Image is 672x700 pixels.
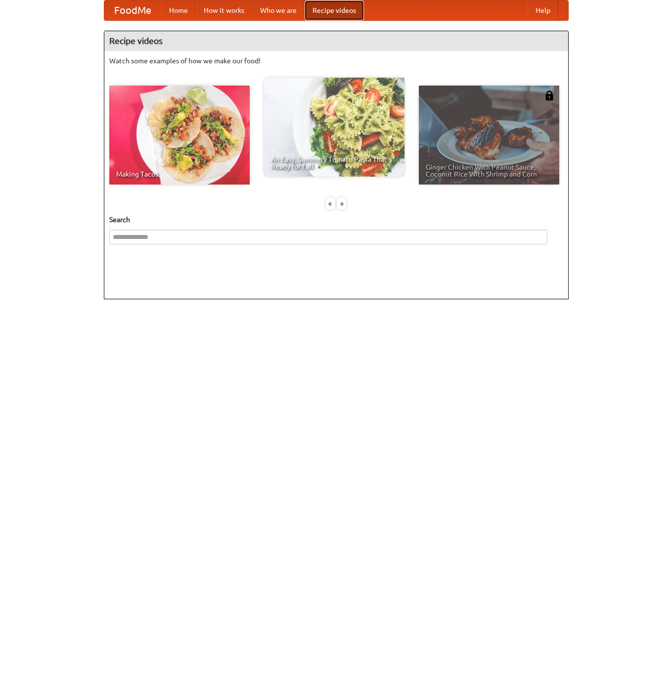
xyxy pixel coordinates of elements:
div: « [326,197,335,210]
a: Home [161,0,196,20]
a: Making Tacos [109,86,250,185]
a: Recipe videos [305,0,364,20]
div: » [337,197,346,210]
a: FoodMe [104,0,161,20]
a: Who we are [252,0,305,20]
span: Making Tacos [116,171,243,178]
a: How it works [196,0,252,20]
p: Watch some examples of how we make our food! [109,56,563,66]
a: An Easy, Summery Tomato Pasta That's Ready for Fall [264,78,404,177]
span: An Easy, Summery Tomato Pasta That's Ready for Fall [271,156,398,170]
img: 483408.png [544,91,554,100]
h5: Search [109,215,563,225]
a: Help [528,0,558,20]
h4: Recipe videos [104,31,568,51]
